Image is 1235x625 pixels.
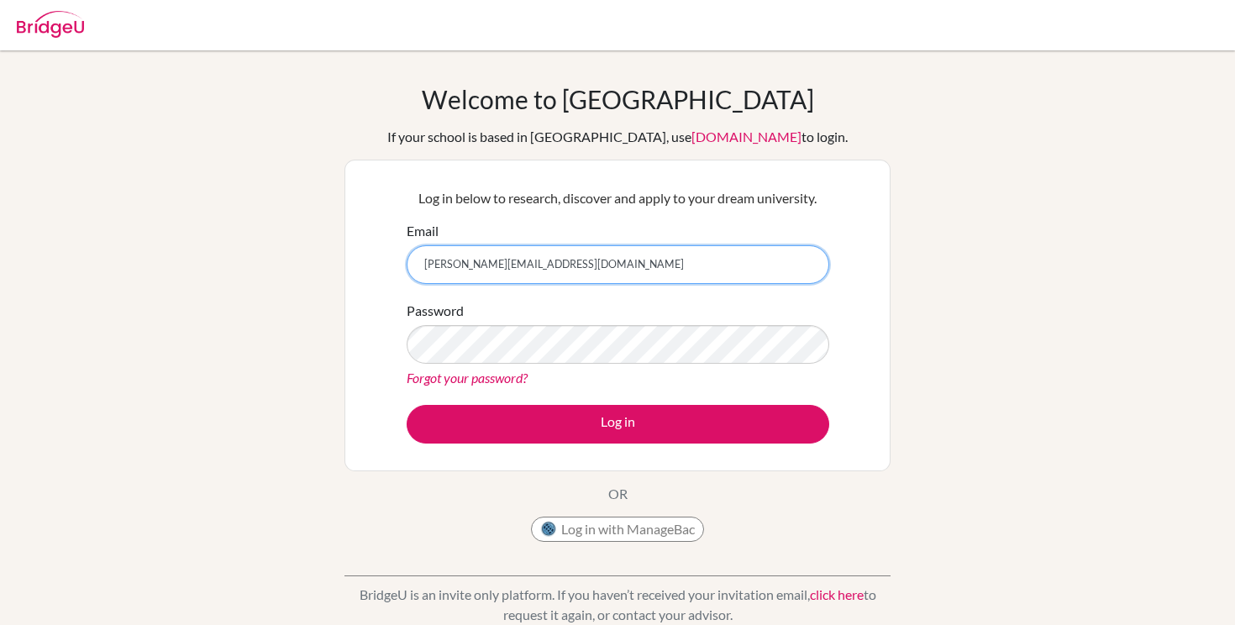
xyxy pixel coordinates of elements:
[387,127,848,147] div: If your school is based in [GEOGRAPHIC_DATA], use to login.
[531,517,704,542] button: Log in with ManageBac
[407,405,829,444] button: Log in
[407,188,829,208] p: Log in below to research, discover and apply to your dream university.
[810,586,864,602] a: click here
[407,370,528,386] a: Forgot your password?
[422,84,814,114] h1: Welcome to [GEOGRAPHIC_DATA]
[407,301,464,321] label: Password
[344,585,891,625] p: BridgeU is an invite only platform. If you haven’t received your invitation email, to request it ...
[17,11,84,38] img: Bridge-U
[691,129,801,144] a: [DOMAIN_NAME]
[608,484,628,504] p: OR
[407,221,439,241] label: Email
